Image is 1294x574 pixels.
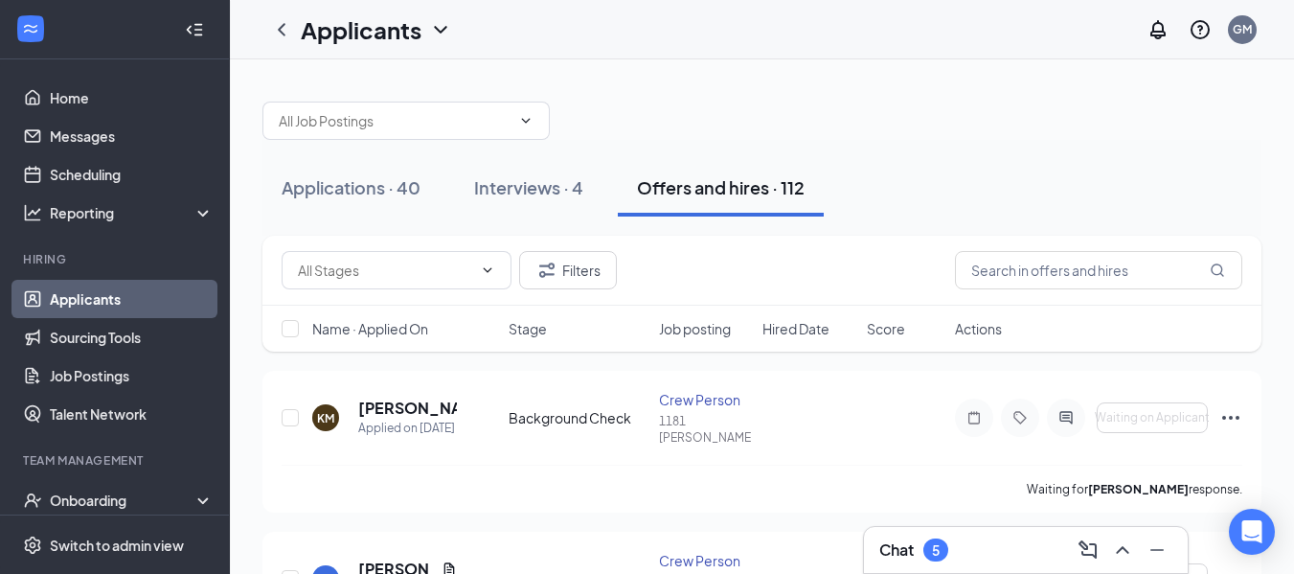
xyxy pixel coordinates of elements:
svg: Settings [23,536,42,555]
a: Applicants [50,280,214,318]
span: Hired Date [762,319,829,338]
svg: QuestionInfo [1189,18,1212,41]
svg: Tag [1009,410,1032,425]
div: Hiring [23,251,210,267]
svg: UserCheck [23,491,42,510]
button: Minimize [1142,535,1172,565]
svg: ChevronDown [518,113,533,128]
span: Actions [955,319,1002,338]
svg: Minimize [1146,539,1169,562]
svg: ChevronUp [1111,539,1134,562]
div: KM [317,410,334,426]
button: ChevronUp [1107,535,1138,565]
span: Waiting on Applicant [1095,411,1210,425]
svg: ChevronLeft [270,18,293,41]
span: Job posting [659,319,731,338]
button: Filter Filters [519,251,617,289]
svg: Analysis [23,203,42,222]
h5: [PERSON_NAME] [358,398,457,419]
div: Crew Person [659,551,752,570]
svg: Note [963,410,986,425]
div: Reporting [50,203,215,222]
div: Interviews · 4 [474,175,583,199]
svg: Notifications [1146,18,1169,41]
div: 1181 [PERSON_NAME] [659,413,752,446]
div: Background Check [509,408,647,427]
h3: Chat [879,540,914,561]
div: Applications · 40 [282,175,420,199]
svg: WorkstreamLogo [21,19,40,38]
input: Search in offers and hires [955,251,1242,289]
div: Applied on [DATE] [358,419,457,438]
a: Job Postings [50,356,214,395]
a: Talent Network [50,395,214,433]
div: Offers and hires · 112 [637,175,805,199]
button: Waiting on Applicant [1097,402,1208,433]
span: Score [867,319,905,338]
svg: ComposeMessage [1077,539,1100,562]
svg: Ellipses [1219,406,1242,429]
svg: MagnifyingGlass [1210,263,1225,278]
a: Home [50,79,214,117]
input: All Job Postings [279,110,511,131]
svg: ActiveChat [1055,410,1078,425]
button: ComposeMessage [1073,535,1103,565]
div: Crew Person [659,390,752,409]
svg: ChevronDown [480,263,495,278]
svg: ChevronDown [429,18,452,41]
a: Scheduling [50,155,214,194]
b: [PERSON_NAME] [1088,482,1189,496]
div: Team Management [23,452,210,469]
svg: Collapse [185,20,204,39]
div: Open Intercom Messenger [1229,509,1275,555]
span: Stage [509,319,547,338]
p: Waiting for response. [1027,481,1242,497]
a: Messages [50,117,214,155]
div: 5 [932,542,940,559]
svg: Filter [535,259,558,282]
div: Onboarding [50,491,197,510]
div: Switch to admin view [50,536,184,555]
div: GM [1233,21,1252,37]
input: All Stages [298,260,472,281]
a: Sourcing Tools [50,318,214,356]
span: Name · Applied On [312,319,428,338]
h1: Applicants [301,13,421,46]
